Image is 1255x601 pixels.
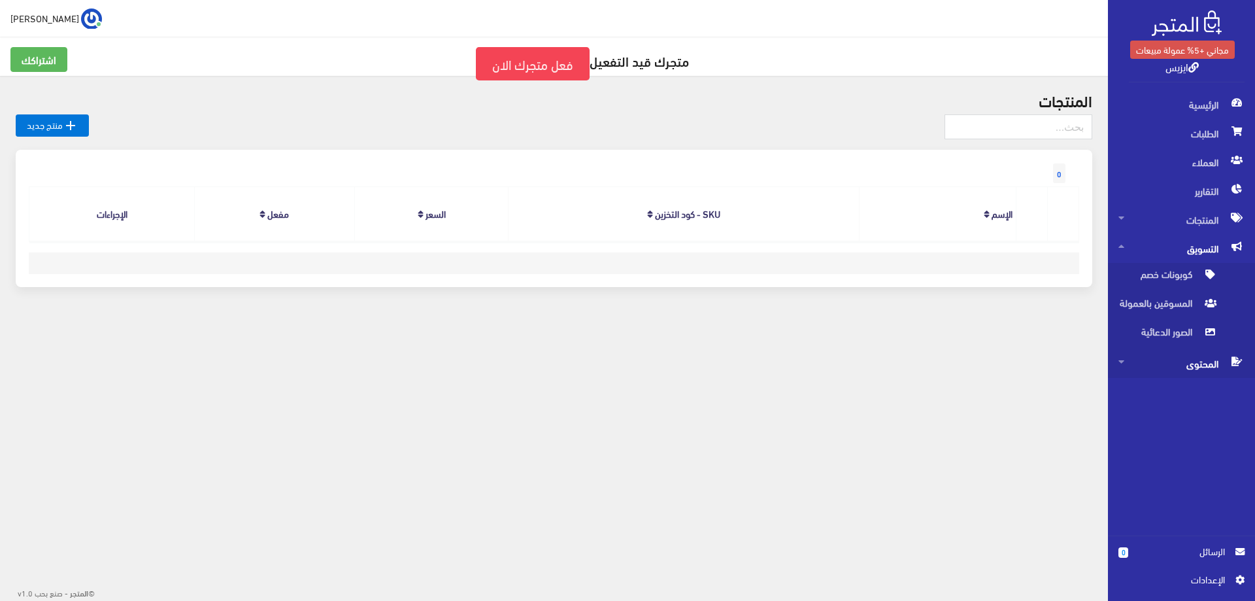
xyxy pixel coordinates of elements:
img: . [1152,10,1222,36]
img: ... [81,9,102,29]
a: المحتوى [1108,349,1255,378]
a: ايزيس [1165,57,1199,76]
h2: المنتجات [16,92,1092,109]
span: الصور الدعائية [1118,320,1218,349]
a: اشتراكك [10,47,67,72]
span: - صنع بحب v1.0 [18,585,68,600]
iframe: Drift Widget Chat Controller [16,511,65,561]
a: اﻹعدادات [1118,572,1245,593]
a: فعل متجرك الان [476,47,590,80]
h5: متجرك قيد التفعيل [10,47,1097,80]
i:  [63,118,78,133]
span: الرئيسية [1118,90,1245,119]
a: 0 الرسائل [1118,544,1245,572]
a: ... [PERSON_NAME] [10,8,102,29]
span: التقارير [1118,177,1245,205]
a: مفعل [267,204,289,222]
a: الرئيسية [1108,90,1255,119]
span: العملاء [1118,148,1245,177]
a: كوبونات خصم [1108,263,1255,292]
a: المنتجات [1108,205,1255,234]
span: التسويق [1118,234,1245,263]
a: السعر [426,204,446,222]
span: 0 [1118,547,1128,558]
div: © [5,584,95,601]
span: الرسائل [1139,544,1225,558]
strong: المتجر [70,587,88,598]
span: 0 [1053,163,1065,183]
a: الصور الدعائية [1108,320,1255,349]
th: الإجراءات [29,186,195,241]
span: المسوقين بالعمولة [1118,292,1218,320]
a: الإسم [992,204,1012,222]
a: SKU - كود التخزين [655,204,720,222]
a: منتج جديد [16,114,89,137]
a: مجاني +5% عمولة مبيعات [1130,41,1235,59]
span: المنتجات [1118,205,1245,234]
span: اﻹعدادات [1129,572,1224,587]
a: الطلبات [1108,119,1255,148]
span: المحتوى [1118,349,1245,378]
a: التقارير [1108,177,1255,205]
a: العملاء [1108,148,1255,177]
input: بحث... [945,114,1092,139]
span: [PERSON_NAME] [10,10,79,26]
a: المسوقين بالعمولة [1108,292,1255,320]
span: الطلبات [1118,119,1245,148]
span: كوبونات خصم [1118,263,1218,292]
